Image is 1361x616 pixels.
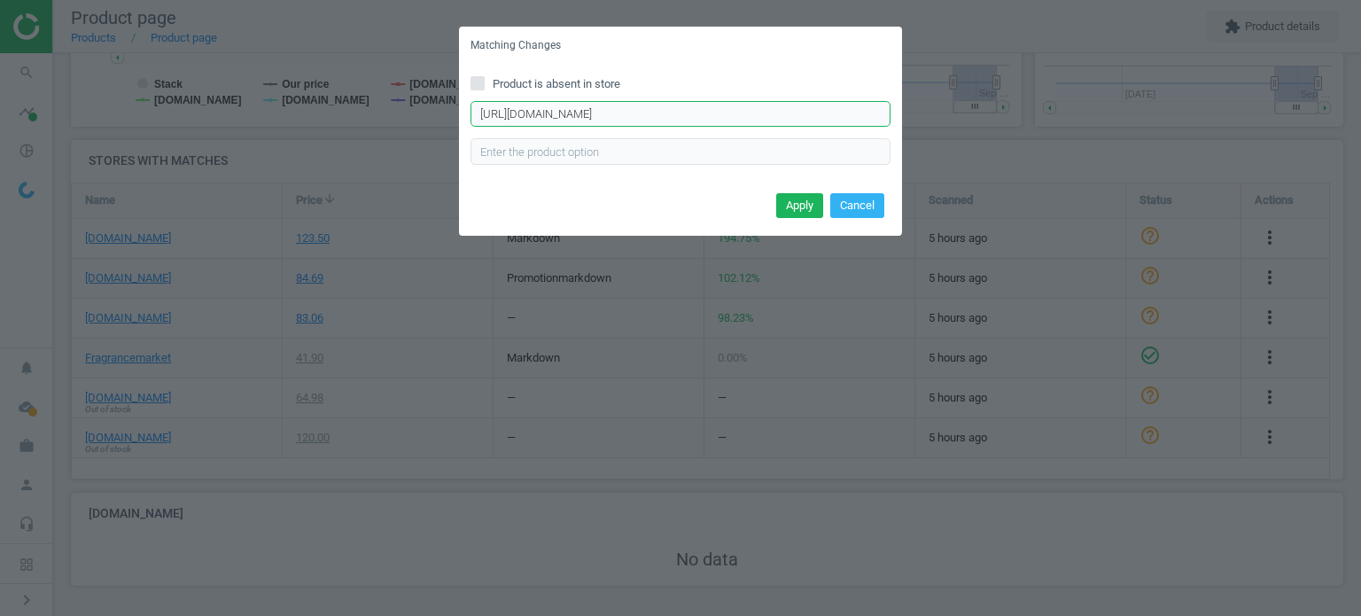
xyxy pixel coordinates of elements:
[471,138,890,165] input: Enter the product option
[489,76,624,92] span: Product is absent in store
[471,101,890,128] input: Enter correct product URL
[776,193,823,218] button: Apply
[471,38,561,53] h5: Matching Changes
[830,193,884,218] button: Cancel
